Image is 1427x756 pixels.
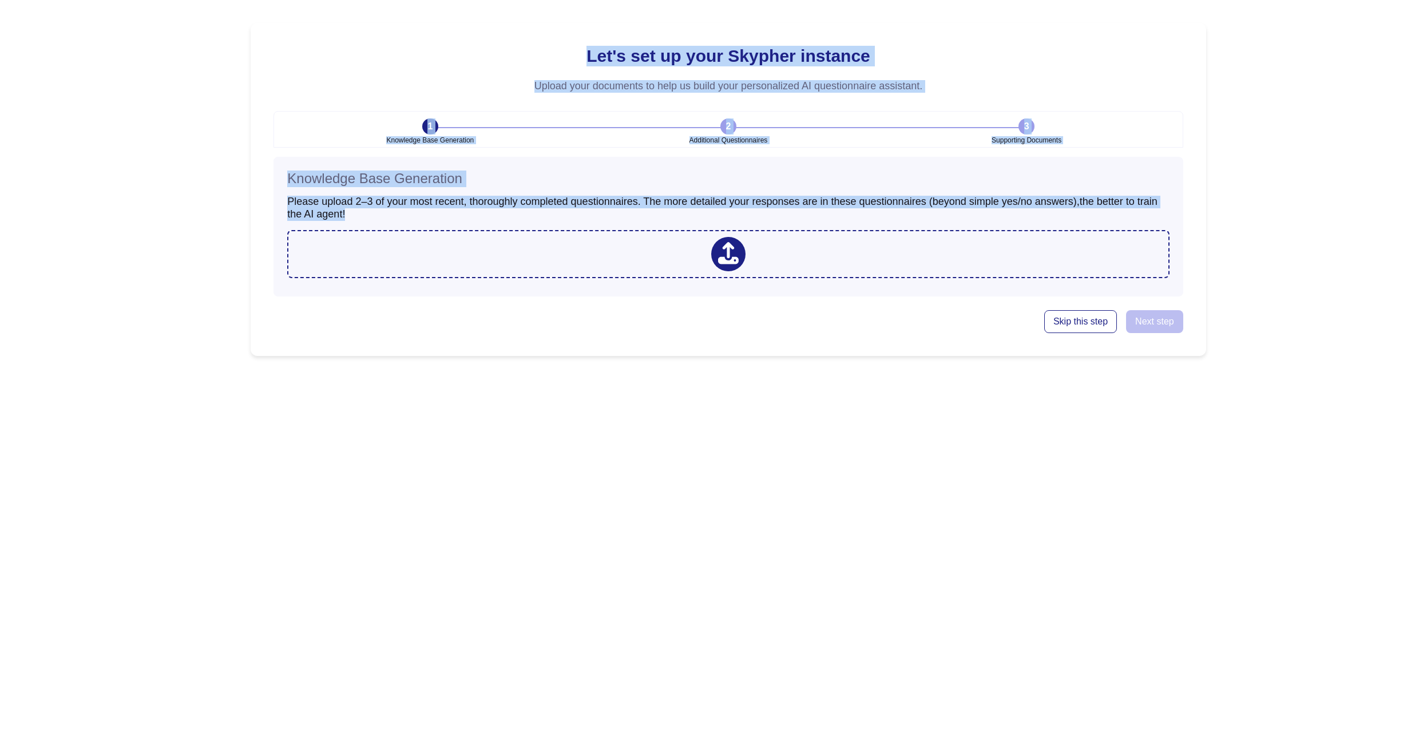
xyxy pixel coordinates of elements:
span: Skip this step [1053,317,1108,326]
li: Supporting Documents [878,118,1176,144]
li: Additional Questionnaires [579,118,877,144]
h1: Let's set up your Skypher instance [273,46,1183,66]
button: Skip this step [1044,310,1117,333]
li: Knowledge Base Generation [281,118,579,144]
h4: Knowledge Base Generation [287,171,1169,187]
h3: Upload your documents to help us build your personalized AI questionnaire assistant. [273,80,1183,93]
span: Next step [1135,317,1174,326]
div: 1 [422,118,438,134]
button: Next step [1126,310,1183,333]
div: 2 [720,118,736,134]
h3: Please upload 2–3 of your most recent, thoroughly completed questionnaires. The more detailed you... [287,196,1169,220]
div: 3 [1018,118,1034,134]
